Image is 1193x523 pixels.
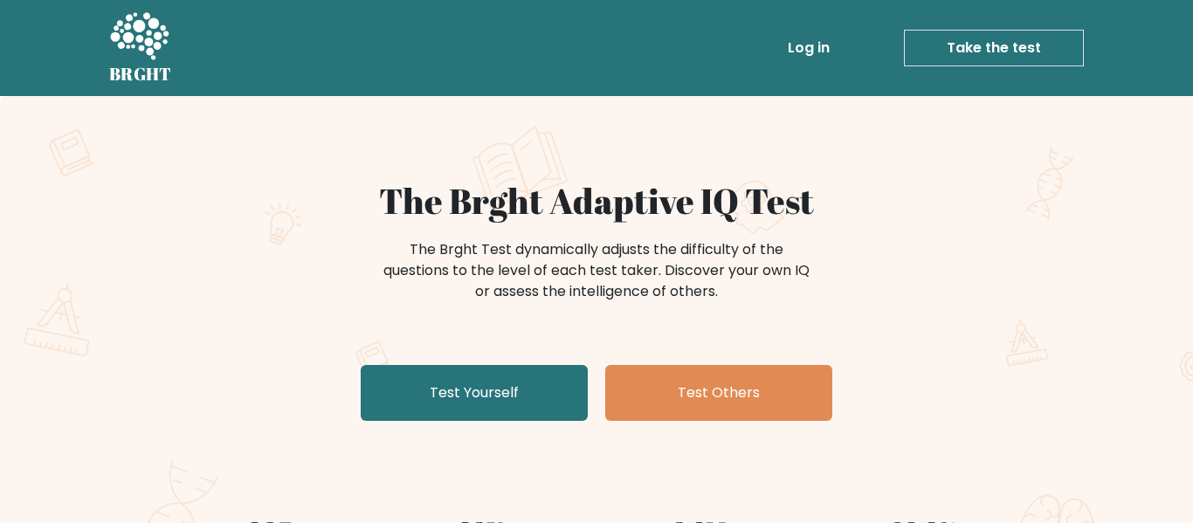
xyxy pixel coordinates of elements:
[170,180,1023,222] h1: The Brght Adaptive IQ Test
[781,31,837,65] a: Log in
[361,365,588,421] a: Test Yourself
[378,239,815,302] div: The Brght Test dynamically adjusts the difficulty of the questions to the level of each test take...
[109,7,172,89] a: BRGHT
[605,365,832,421] a: Test Others
[109,64,172,85] h5: BRGHT
[904,30,1084,66] a: Take the test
